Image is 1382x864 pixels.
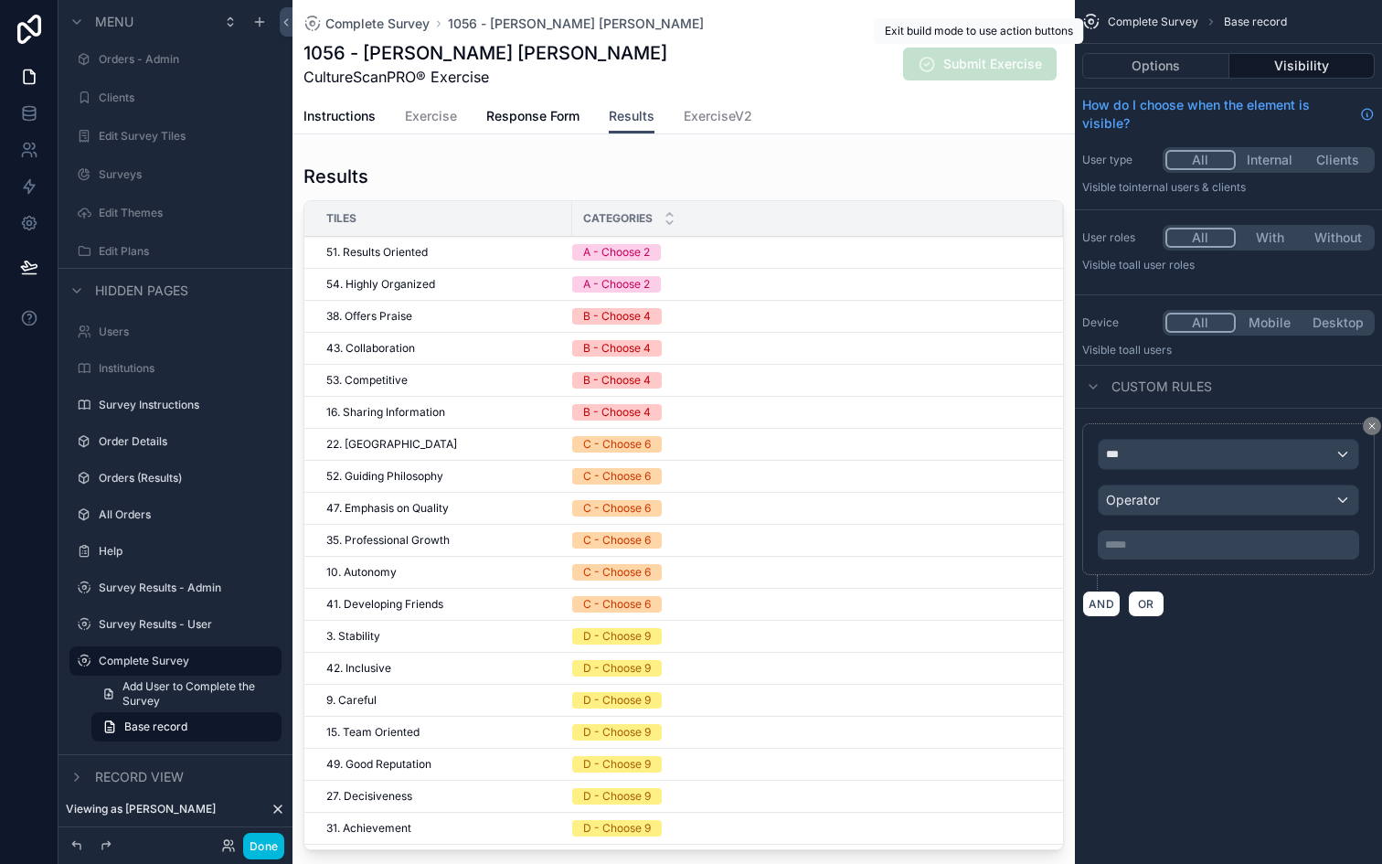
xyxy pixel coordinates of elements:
[1082,96,1353,133] span: How do I choose when the element is visible?
[99,325,271,339] label: Users
[405,107,457,125] span: Exercise
[303,40,667,66] h1: 1056 - [PERSON_NAME] [PERSON_NAME]
[99,654,271,668] label: Complete Survey
[243,833,284,859] button: Done
[99,361,271,376] label: Institutions
[1108,15,1198,29] span: Complete Survey
[1082,591,1121,617] button: AND
[405,100,457,136] a: Exercise
[1111,378,1212,396] span: Custom rules
[583,211,653,226] span: Categories
[609,107,654,125] span: Results
[1128,591,1164,617] button: OR
[1129,343,1172,357] span: all users
[91,712,282,741] a: Base record
[885,24,1073,37] span: Exit build mode to use action buttons
[1082,53,1229,79] button: Options
[99,544,271,559] label: Help
[684,100,752,136] a: ExerciseV2
[99,52,271,67] label: Orders - Admin
[1165,313,1236,333] button: All
[99,617,271,632] label: Survey Results - User
[303,15,430,33] a: Complete Survey
[326,211,356,226] span: Tiles
[1134,597,1158,611] span: OR
[1236,150,1304,170] button: Internal
[1129,180,1246,194] span: Internal users & clients
[1082,258,1375,272] p: Visible to
[99,507,271,522] label: All Orders
[99,91,271,105] label: Clients
[1165,228,1236,248] button: All
[99,434,271,449] label: Order Details
[95,768,184,786] span: Record view
[99,129,271,144] label: Edit Survey Tiles
[99,398,271,412] label: Survey Instructions
[95,282,188,300] span: Hidden pages
[486,107,579,125] span: Response Form
[95,13,133,31] span: Menu
[1082,180,1375,195] p: Visible to
[99,244,271,259] label: Edit Plans
[1236,228,1304,248] button: With
[1165,150,1236,170] button: All
[1303,313,1372,333] button: Desktop
[1303,150,1372,170] button: Clients
[609,100,654,134] a: Results
[303,100,376,136] a: Instructions
[325,15,430,33] span: Complete Survey
[91,679,282,709] a: Add User to Complete the Survey
[448,15,704,33] a: 1056 - [PERSON_NAME] [PERSON_NAME]
[1224,15,1287,29] span: Base record
[122,679,271,709] span: Add User to Complete the Survey
[66,802,216,816] span: Viewing as [PERSON_NAME]
[303,66,667,88] span: CultureScanPRO® Exercise
[1236,313,1304,333] button: Mobile
[486,100,579,136] a: Response Form
[1129,258,1195,272] span: All user roles
[99,581,271,595] label: Survey Results - Admin
[1082,96,1375,133] a: How do I choose when the element is visible?
[99,206,271,220] label: Edit Themes
[1098,485,1359,516] button: Operator
[1106,492,1160,507] span: Operator
[99,471,271,485] label: Orders (Results)
[1303,228,1372,248] button: Without
[1082,230,1155,245] label: User roles
[303,107,376,125] span: Instructions
[1082,315,1155,330] label: Device
[1082,153,1155,167] label: User type
[1229,53,1376,79] button: Visibility
[684,107,752,125] span: ExerciseV2
[1082,343,1375,357] p: Visible to
[99,167,271,182] label: Surveys
[124,720,187,734] span: Base record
